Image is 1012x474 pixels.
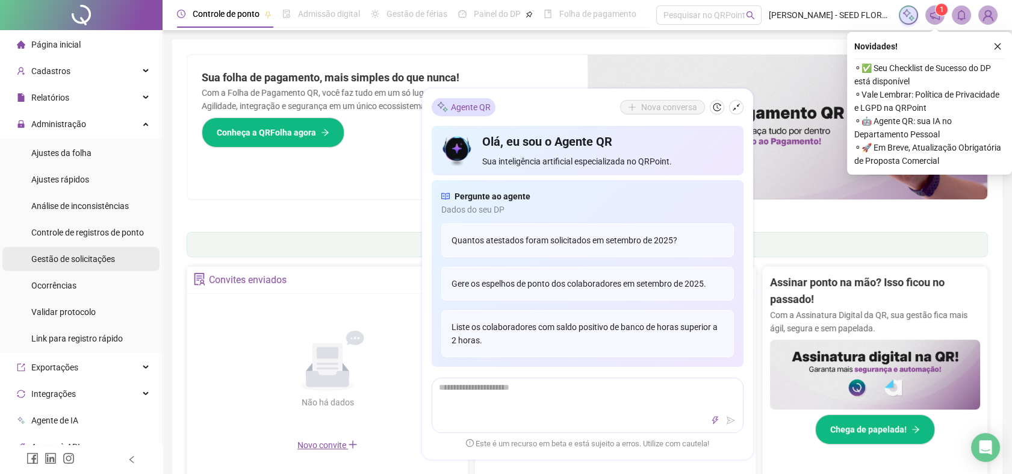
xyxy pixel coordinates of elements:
span: pushpin [526,11,533,18]
span: history [713,103,721,111]
span: bell [956,10,967,20]
span: Agente de IA [31,416,78,425]
span: ⚬ Vale Lembrar: Política de Privacidade e LGPD na QRPoint [854,88,1005,114]
span: Dados do seu DP [441,203,734,216]
img: banner%2F8d14a306-6205-4263-8e5b-06e9a85ad873.png [588,55,988,199]
span: book [544,10,552,18]
div: Quantos atestados foram solicitados em setembro de 2025? [441,223,734,257]
span: left [128,455,136,464]
span: facebook [26,452,39,464]
span: Controle de ponto [193,9,259,19]
img: banner%2F02c71560-61a6-44d4-94b9-c8ab97240462.png [770,340,980,410]
span: Ocorrências [31,281,76,290]
button: send [724,413,738,428]
span: Ajustes rápidos [31,175,89,184]
p: Com a Folha de Pagamento QR, você faz tudo em um só lugar: da admissão à geração da folha. Agilid... [202,86,573,113]
span: Link para registro rápido [31,334,123,343]
span: Cadastros [31,66,70,76]
button: Chega de papelada! [815,414,935,444]
span: Análise de inconsistências [31,201,129,211]
span: home [17,40,25,49]
span: Integrações [31,389,76,399]
span: read [441,190,450,203]
span: ⚬ 🚀 Em Breve, Atualização Obrigatória de Proposta Comercial [854,141,1005,167]
span: Folha de pagamento [559,9,636,19]
span: Exportações [31,363,78,372]
img: 90627 [979,6,997,24]
span: notification [930,10,940,20]
span: Este é um recurso em beta e está sujeito a erros. Utilize com cautela! [466,438,709,450]
span: Conheça a QRFolha agora [217,126,316,139]
span: Página inicial [31,40,81,49]
span: Gestão de férias [386,9,447,19]
span: Ajustes da folha [31,148,92,158]
span: Administração [31,119,86,129]
img: icon [441,133,473,168]
span: api [17,443,25,451]
span: ⚬ ✅ Seu Checklist de Sucesso do DP está disponível [854,61,1005,88]
h4: Olá, eu sou o Agente QR [482,133,733,150]
div: Liste os colaboradores com saldo positivo de banco de horas superior a 2 horas. [441,310,734,357]
span: Painel do DP [474,9,521,19]
span: sync [17,390,25,398]
span: Novidades ! [854,40,898,53]
span: instagram [63,452,75,464]
span: [PERSON_NAME] - SEED FLORESTAL [769,8,892,22]
sup: 1 [936,4,948,16]
button: Nova conversa [620,100,705,114]
span: arrow-right [911,425,920,434]
div: Não há dados [272,396,383,409]
span: Acesso à API [31,442,80,452]
span: Relatórios [31,93,69,102]
span: close [993,42,1002,51]
span: file-done [282,10,291,18]
span: Novo convite [297,440,358,450]
span: Admissão digital [298,9,360,19]
h2: Assinar ponto na mão? Isso ficou no passado! [770,274,980,308]
span: user-add [17,67,25,75]
span: dashboard [458,10,467,18]
h2: Sua folha de pagamento, mais simples do que nunca! [202,69,573,86]
p: Com a Assinatura Digital da QR, sua gestão fica mais ágil, segura e sem papelada. [770,308,980,335]
span: shrink [732,103,740,111]
span: Pergunte ao agente [455,190,530,203]
span: linkedin [45,452,57,464]
span: ⚬ 🤖 Agente QR: sua IA no Departamento Pessoal [854,114,1005,141]
span: search [746,11,755,20]
button: Conheça a QRFolha agora [202,117,344,148]
img: sparkle-icon.fc2bf0ac1784a2077858766a79e2daf3.svg [436,101,449,113]
span: lock [17,120,25,128]
span: arrow-right [321,128,329,137]
span: thunderbolt [711,416,719,425]
div: Agente QR [432,98,495,116]
span: pushpin [264,11,272,18]
img: sparkle-icon.fc2bf0ac1784a2077858766a79e2daf3.svg [902,8,915,22]
span: exclamation-circle [466,439,474,447]
span: Gestão de solicitações [31,254,115,264]
span: 1 [940,5,944,14]
div: Convites enviados [209,270,287,290]
span: Sua inteligência artificial especializada no QRPoint. [482,155,733,168]
div: Gere os espelhos de ponto dos colaboradores em setembro de 2025. [441,267,734,301]
span: Controle de registros de ponto [31,228,144,237]
span: sun [371,10,379,18]
span: Validar protocolo [31,307,96,317]
span: clock-circle [177,10,185,18]
span: solution [193,273,206,285]
span: Chega de papelada! [830,423,907,436]
div: Open Intercom Messenger [971,433,1000,462]
span: export [17,363,25,372]
button: thunderbolt [708,413,722,428]
span: plus [348,440,358,449]
span: file [17,93,25,102]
